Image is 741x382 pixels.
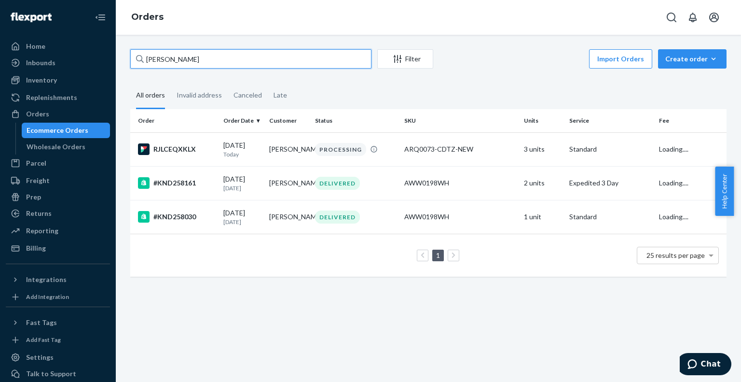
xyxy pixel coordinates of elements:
p: [DATE] [223,184,261,192]
a: Settings [6,350,110,365]
div: Freight [26,176,50,185]
td: [PERSON_NAME] [265,166,311,200]
input: Search orders [130,49,371,69]
div: Inventory [26,75,57,85]
div: #KND258030 [138,211,216,223]
a: Replenishments [6,90,110,105]
img: Flexport logo [11,13,52,22]
th: Units [520,109,566,132]
div: Prep [26,192,41,202]
div: DELIVERED [315,211,360,224]
a: Page 1 is your current page [434,251,442,259]
th: Service [565,109,655,132]
div: Integrations [26,275,67,284]
td: Loading.... [655,166,727,200]
th: Order Date [220,109,265,132]
div: All orders [136,83,165,109]
button: Fast Tags [6,315,110,330]
a: Inventory [6,72,110,88]
a: Orders [131,12,164,22]
p: Expedited 3 Day [569,178,651,188]
div: [DATE] [223,141,261,158]
th: Status [311,109,400,132]
a: Returns [6,206,110,221]
div: Customer [269,116,307,125]
th: Fee [655,109,727,132]
div: RJLCEQXKLX [138,143,216,155]
div: Wholesale Orders [27,142,85,152]
a: Home [6,39,110,54]
a: Ecommerce Orders [22,123,110,138]
button: Talk to Support [6,366,110,382]
div: Home [26,42,45,51]
th: SKU [400,109,520,132]
div: Canceled [233,83,262,108]
td: 1 unit [520,200,566,234]
div: Create order [665,54,719,64]
div: Inbounds [26,58,55,68]
div: [DATE] [223,208,261,226]
div: Fast Tags [26,318,57,327]
div: Add Fast Tag [26,336,61,344]
div: AWW0198WH [404,212,516,222]
div: DELIVERED [315,177,360,190]
div: Late [274,83,287,108]
th: Order [130,109,220,132]
a: Parcel [6,156,110,171]
p: Today [223,150,261,158]
button: Help Center [715,167,734,216]
button: Open notifications [683,8,702,27]
a: Freight [6,173,110,188]
div: Ecommerce Orders [27,126,88,135]
td: 3 units [520,132,566,166]
div: Invalid address [177,83,222,108]
div: Add Integration [26,293,69,301]
a: Billing [6,241,110,256]
p: Standard [569,144,651,154]
div: [DATE] [223,174,261,192]
div: Returns [26,209,52,218]
button: Create order [658,49,727,69]
ol: breadcrumbs [123,3,171,31]
div: Talk to Support [26,369,76,379]
a: Add Fast Tag [6,334,110,346]
div: ARQ0073-CDTZ-NEW [404,144,516,154]
button: Filter [377,49,433,69]
td: 2 units [520,166,566,200]
div: Replenishments [26,93,77,102]
div: Filter [378,54,433,64]
a: Prep [6,189,110,205]
a: Orders [6,106,110,122]
td: Loading.... [655,200,727,234]
button: Import Orders [589,49,652,69]
td: [PERSON_NAME] [265,132,311,166]
span: 25 results per page [646,251,705,259]
p: [DATE] [223,218,261,226]
a: Inbounds [6,55,110,71]
button: Integrations [6,272,110,287]
div: Billing [26,243,46,253]
a: Add Integration [6,291,110,303]
div: Settings [26,353,54,362]
div: Parcel [26,158,46,168]
button: Open account menu [704,8,724,27]
iframe: Opens a widget where you can chat to one of our agents [680,353,731,377]
button: Close Navigation [91,8,110,27]
button: Open Search Box [662,8,681,27]
div: Reporting [26,226,58,236]
div: PROCESSING [315,143,366,156]
td: Loading.... [655,132,727,166]
div: Orders [26,109,49,119]
a: Wholesale Orders [22,139,110,155]
a: Reporting [6,223,110,239]
div: AWW0198WH [404,178,516,188]
td: [PERSON_NAME] [265,200,311,234]
div: #KND258161 [138,177,216,189]
p: Standard [569,212,651,222]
